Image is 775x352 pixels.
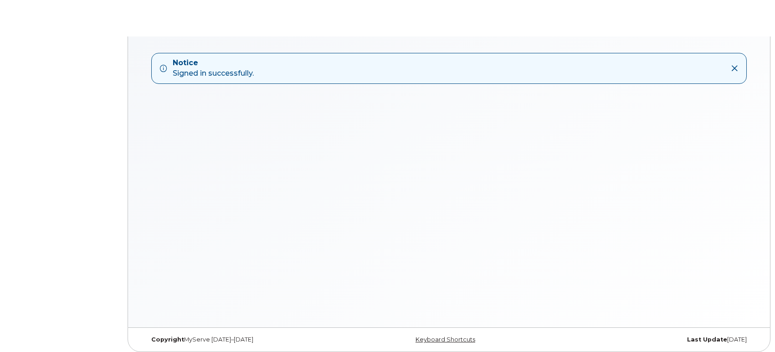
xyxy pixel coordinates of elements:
a: Keyboard Shortcuts [416,336,475,343]
div: MyServe [DATE]–[DATE] [144,336,348,343]
strong: Notice [173,58,254,68]
strong: Last Update [687,336,727,343]
div: Signed in successfully. [173,58,254,79]
strong: Copyright [151,336,184,343]
div: [DATE] [550,336,754,343]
